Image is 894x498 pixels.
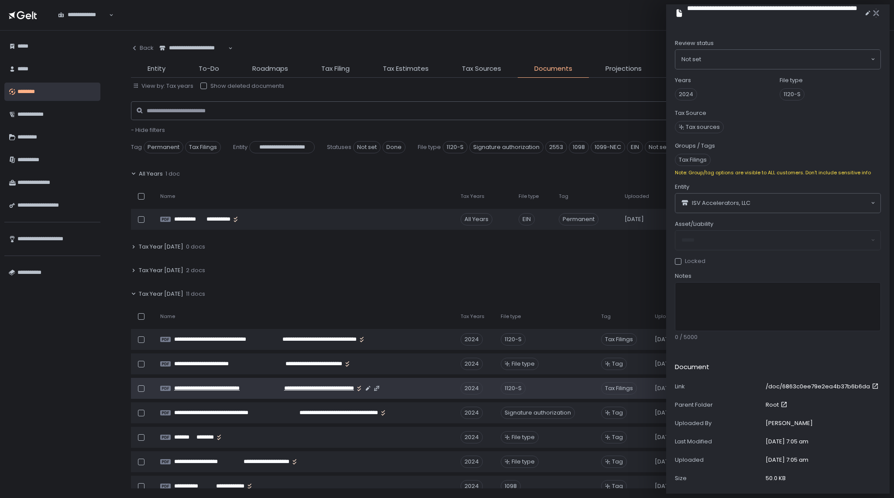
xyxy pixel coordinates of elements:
[501,480,521,492] div: 1098
[655,409,674,417] span: [DATE]
[601,333,637,346] span: Tax Filings
[186,266,205,274] span: 2 docs
[501,333,526,346] div: 1120-S
[612,360,623,368] span: Tag
[655,433,674,441] span: [DATE]
[675,272,691,280] span: Notes
[160,193,175,200] span: Name
[148,64,165,74] span: Entity
[675,88,697,100] span: 2024
[199,64,219,74] span: To-Do
[766,456,808,464] div: [DATE] 7:05 am
[625,193,649,200] span: Uploaded
[612,433,623,441] span: Tag
[750,199,870,207] input: Search for option
[655,313,679,320] span: Uploaded
[655,482,674,490] span: [DATE]
[382,141,406,153] span: Done
[766,419,813,427] div: [PERSON_NAME]
[461,313,485,320] span: Tax Years
[655,384,674,392] span: [DATE]
[675,362,709,372] h2: Document
[133,82,193,90] button: View by: Tax years
[519,193,539,200] span: File type
[675,419,762,427] div: Uploaded By
[252,64,288,74] span: Roadmaps
[512,360,535,368] span: File type
[139,170,163,178] span: All Years
[185,141,221,153] span: Tax Filings
[612,482,623,490] span: Tag
[701,55,870,64] input: Search for option
[645,141,672,153] span: Not set
[675,474,762,482] div: Size
[675,220,713,228] span: Asset/Liability
[675,76,691,84] label: Years
[686,123,720,131] span: Tax sources
[675,438,762,446] div: Last Modified
[601,382,637,394] span: Tax Filings
[321,64,350,74] span: Tax Filing
[655,335,674,343] span: [DATE]
[144,141,183,153] span: Permanent
[601,313,611,320] span: Tag
[461,480,483,492] div: 2024
[327,143,351,151] span: Statuses
[675,39,714,47] span: Review status
[625,215,644,223] span: [DATE]
[139,266,183,274] span: Tax Year [DATE]
[675,401,762,409] div: Parent Folder
[461,382,483,394] div: 2024
[131,143,142,151] span: Tag
[233,143,248,151] span: Entity
[605,64,642,74] span: Projections
[131,39,154,57] button: Back
[139,290,183,298] span: Tax Year [DATE]
[545,141,567,153] span: 2553
[612,409,623,417] span: Tag
[675,169,881,176] div: Note: Group/tag options are visible to ALL customers. Don't include sensitive info
[692,199,750,207] span: ISV Accelerators, LLC
[58,19,108,28] input: Search for option
[675,142,715,150] label: Groups / Tags
[655,360,674,368] span: [DATE]
[675,456,762,464] div: Uploaded
[461,358,483,370] div: 2024
[418,143,441,151] span: File type
[591,141,625,153] span: 1099-NEC
[461,431,483,443] div: 2024
[501,382,526,394] div: 1120-S
[766,401,789,409] a: Root
[766,474,786,482] div: 50.0 KB
[569,141,589,153] span: 1098
[512,458,535,466] span: File type
[131,126,165,134] button: - Hide filters
[501,313,521,320] span: File type
[461,407,483,419] div: 2024
[383,64,429,74] span: Tax Estimates
[461,456,483,468] div: 2024
[154,39,233,58] div: Search for option
[627,141,643,153] span: EIN
[559,193,568,200] span: Tag
[165,170,180,178] span: 1 doc
[675,183,689,191] span: Entity
[681,55,701,64] span: Not set
[186,243,205,251] span: 0 docs
[131,44,154,52] div: Back
[612,458,623,466] span: Tag
[461,213,492,225] div: All Years
[559,213,598,225] span: Permanent
[766,438,808,446] div: [DATE] 7:05 am
[780,88,805,100] span: 1120-S
[139,243,183,251] span: Tax Year [DATE]
[501,407,575,419] div: Signature authorization
[461,193,485,200] span: Tax Years
[469,141,543,153] span: Signature authorization
[519,213,535,225] div: EIN
[160,313,175,320] span: Name
[675,194,880,213] div: Search for option
[655,458,674,466] span: [DATE]
[52,6,113,24] div: Search for option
